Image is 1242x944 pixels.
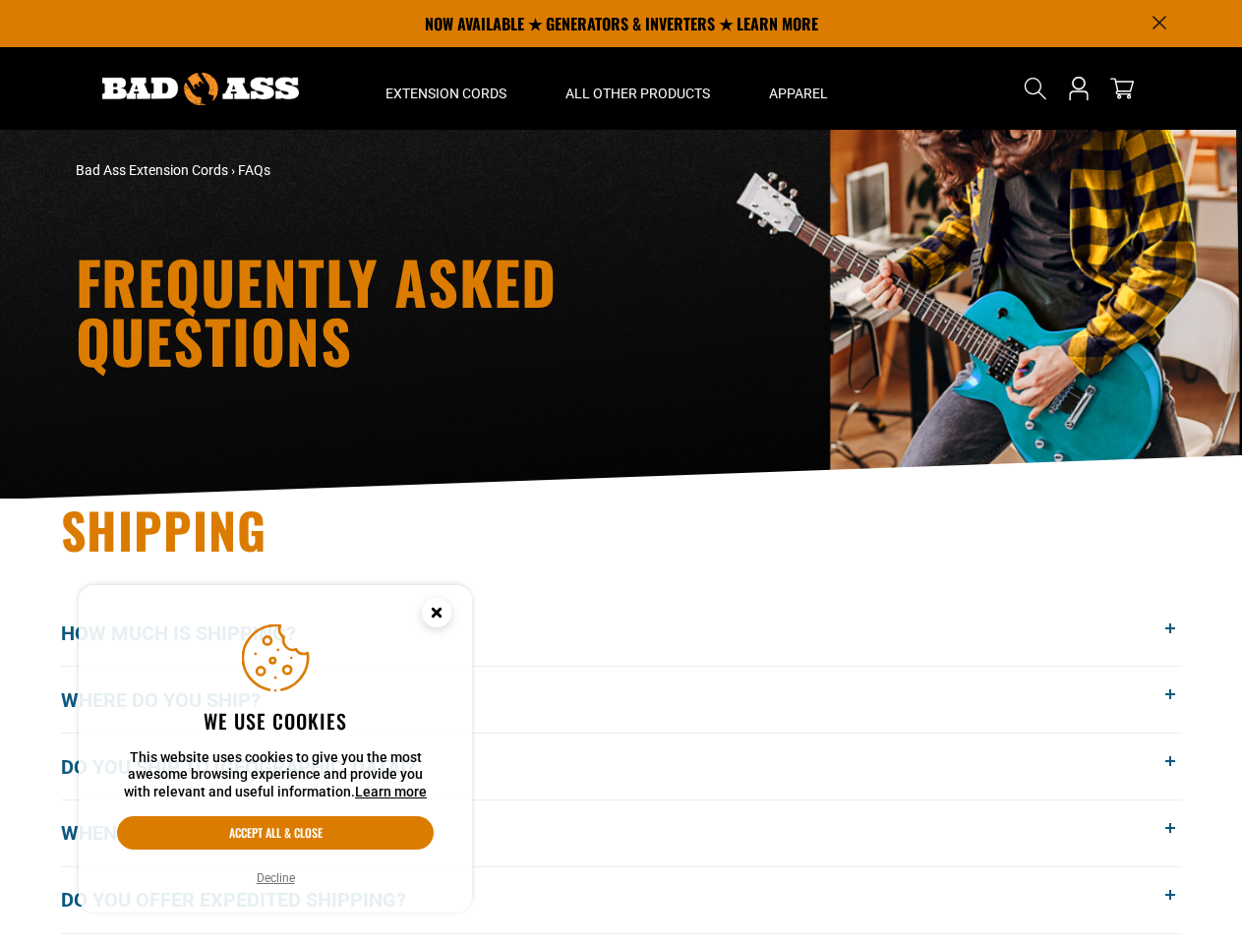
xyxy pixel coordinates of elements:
button: When will my order get here? [61,800,1182,866]
span: How much is shipping? [61,619,325,648]
summary: All Other Products [536,47,739,130]
nav: breadcrumbs [76,160,794,181]
button: Do you offer expedited shipping? [61,867,1182,933]
span: Do you offer expedited shipping? [61,885,436,914]
button: Where do you ship? [61,667,1182,733]
span: › [231,162,235,178]
h2: We use cookies [117,708,434,734]
button: How much is shipping? [61,601,1182,667]
span: Extension Cords [385,85,506,102]
span: All Other Products [565,85,710,102]
summary: Search [1020,73,1051,104]
button: Do you ship to [GEOGRAPHIC_DATA]? [61,734,1182,799]
span: Do you ship to [GEOGRAPHIC_DATA]? [61,752,445,782]
p: This website uses cookies to give you the most awesome browsing experience and provide you with r... [117,749,434,801]
button: Accept all & close [117,816,434,850]
span: Shipping [61,493,267,565]
img: Bad Ass Extension Cords [102,73,299,105]
button: Decline [251,868,301,888]
summary: Apparel [739,47,858,130]
span: When will my order get here? [61,818,402,848]
summary: Extension Cords [356,47,536,130]
span: FAQs [238,162,270,178]
span: Apparel [769,85,828,102]
h1: Frequently Asked Questions [76,252,794,370]
aside: Cookie Consent [79,585,472,914]
a: Learn more [355,784,427,799]
span: Where do you ship? [61,685,290,715]
a: Bad Ass Extension Cords [76,162,228,178]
